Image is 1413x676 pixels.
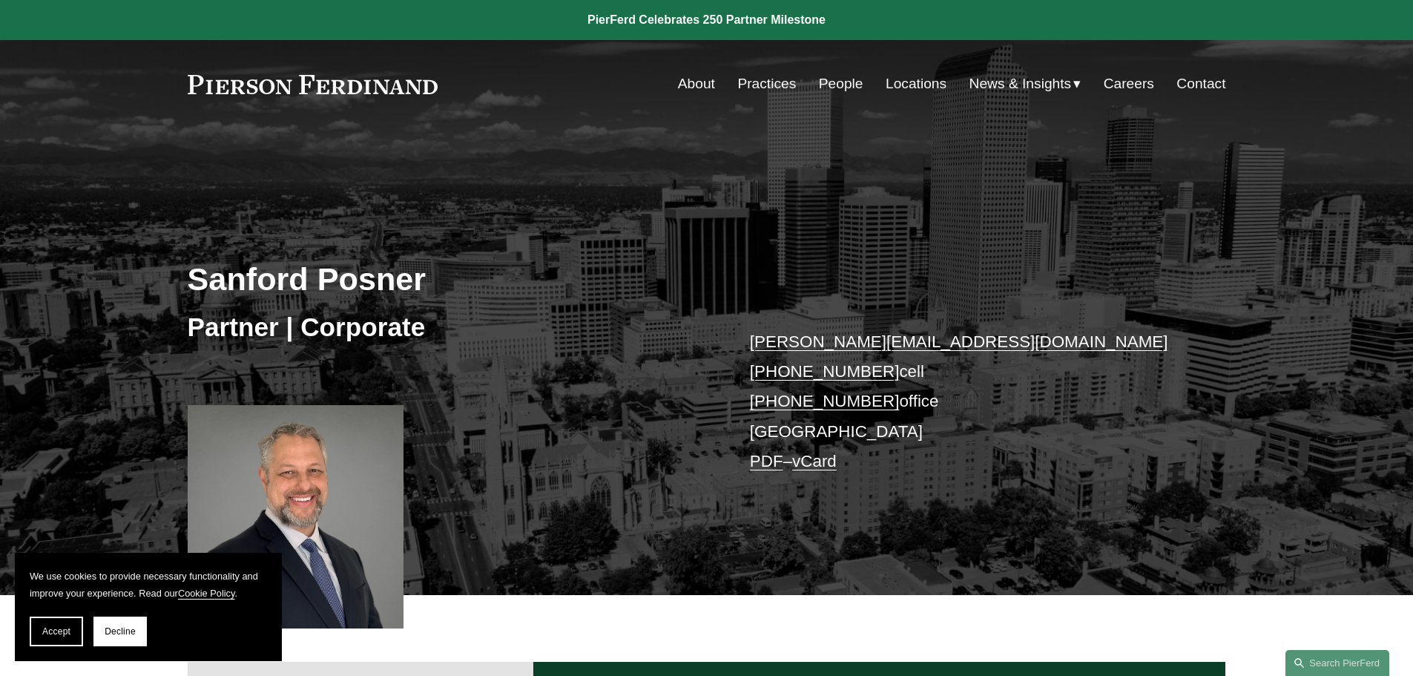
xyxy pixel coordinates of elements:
a: Contact [1176,70,1225,98]
button: Accept [30,617,83,646]
button: Decline [93,617,147,646]
a: Practices [737,70,796,98]
a: Careers [1104,70,1154,98]
a: Locations [886,70,946,98]
h3: Partner | Corporate [188,311,707,344]
p: We use cookies to provide necessary functionality and improve your experience. Read our . [30,568,267,602]
span: News & Insights [969,71,1072,97]
section: Cookie banner [15,553,282,661]
span: Accept [42,626,70,637]
a: vCard [792,452,837,470]
h2: Sanford Posner [188,260,707,298]
a: Cookie Policy [178,588,235,599]
a: [PHONE_NUMBER] [750,392,900,410]
p: cell office [GEOGRAPHIC_DATA] – [750,327,1182,477]
a: People [819,70,863,98]
a: [PERSON_NAME][EMAIL_ADDRESS][DOMAIN_NAME] [750,332,1168,351]
a: Search this site [1285,650,1389,676]
span: Decline [105,626,136,637]
a: About [678,70,715,98]
a: PDF [750,452,783,470]
a: [PHONE_NUMBER] [750,362,900,381]
a: folder dropdown [969,70,1081,98]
